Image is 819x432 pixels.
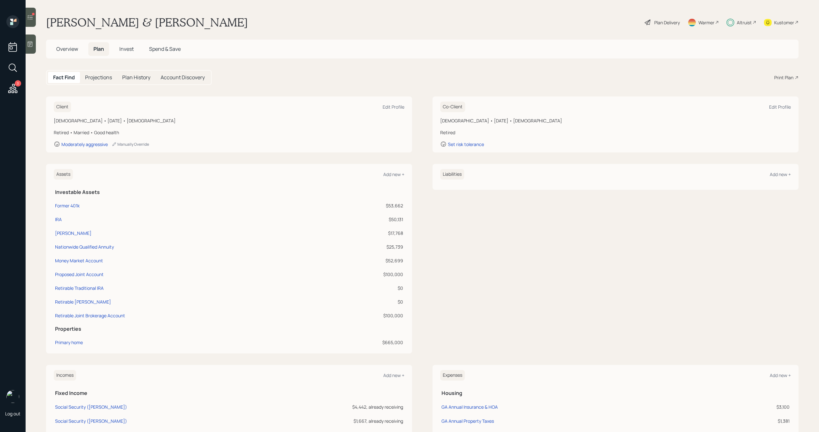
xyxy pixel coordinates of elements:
[6,390,19,403] img: michael-russo-headshot.png
[224,404,403,410] div: $4,442, already receiving
[440,102,465,112] h6: Co-Client
[224,418,403,424] div: $1,667, already receiving
[161,74,205,81] h5: Account Discovery
[441,390,790,396] h5: Housing
[149,45,181,52] span: Spend & Save
[774,19,794,26] div: Kustomer
[383,372,404,378] div: Add new +
[320,298,403,305] div: $0
[698,19,714,26] div: Warmer
[55,326,403,332] h5: Properties
[320,285,403,291] div: $0
[55,243,114,250] div: Nationwide Qualified Annuity
[320,339,403,346] div: $665,000
[55,285,104,291] div: Retirable Traditional IRA
[55,418,127,424] div: Social Security ([PERSON_NAME])
[440,117,791,124] div: [DEMOGRAPHIC_DATA] • [DATE] • [DEMOGRAPHIC_DATA]
[61,141,108,147] div: Moderately aggressive
[54,129,404,136] div: Retired • Married • Good health
[55,298,111,305] div: Retirable [PERSON_NAME]
[636,418,790,424] div: $1,381
[441,404,498,410] div: GA Annual Insurance & HOA
[119,45,134,52] span: Invest
[55,216,62,223] div: IRA
[383,104,404,110] div: Edit Profile
[54,169,73,180] h6: Assets
[440,169,464,180] h6: Liabilities
[320,216,403,223] div: $50,131
[55,202,80,209] div: Former 401k
[320,243,403,250] div: $25,739
[441,418,494,424] div: GA Annual Property Taxes
[46,15,248,29] h1: [PERSON_NAME] & [PERSON_NAME]
[54,117,404,124] div: [DEMOGRAPHIC_DATA] • [DATE] • [DEMOGRAPHIC_DATA]
[383,171,404,177] div: Add new +
[55,390,403,396] h5: Fixed Income
[53,74,75,81] h5: Fact Find
[55,339,83,346] div: Primary home
[320,312,403,319] div: $100,000
[85,74,112,81] h5: Projections
[122,74,150,81] h5: Plan History
[320,257,403,264] div: $52,699
[55,230,91,236] div: [PERSON_NAME]
[54,102,71,112] h6: Client
[774,74,793,81] div: Print Plan
[770,171,791,177] div: Add new +
[769,104,791,110] div: Edit Profile
[737,19,752,26] div: Altruist
[320,230,403,236] div: $17,768
[15,80,21,87] div: 3
[448,141,484,147] div: Set risk tolerance
[320,271,403,278] div: $100,000
[770,372,791,378] div: Add new +
[440,370,465,381] h6: Expenses
[55,257,103,264] div: Money Market Account
[654,19,680,26] div: Plan Delivery
[5,411,20,417] div: Log out
[93,45,104,52] span: Plan
[56,45,78,52] span: Overview
[54,370,76,381] h6: Incomes
[55,312,125,319] div: Retirable Joint Brokerage Account
[55,189,403,195] h5: Investable Assets
[112,142,149,147] div: Manually Override
[55,404,127,410] div: Social Security ([PERSON_NAME])
[636,404,790,410] div: $3,100
[55,271,104,278] div: Proposed Joint Account
[440,129,791,136] div: Retired
[320,202,403,209] div: $53,662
